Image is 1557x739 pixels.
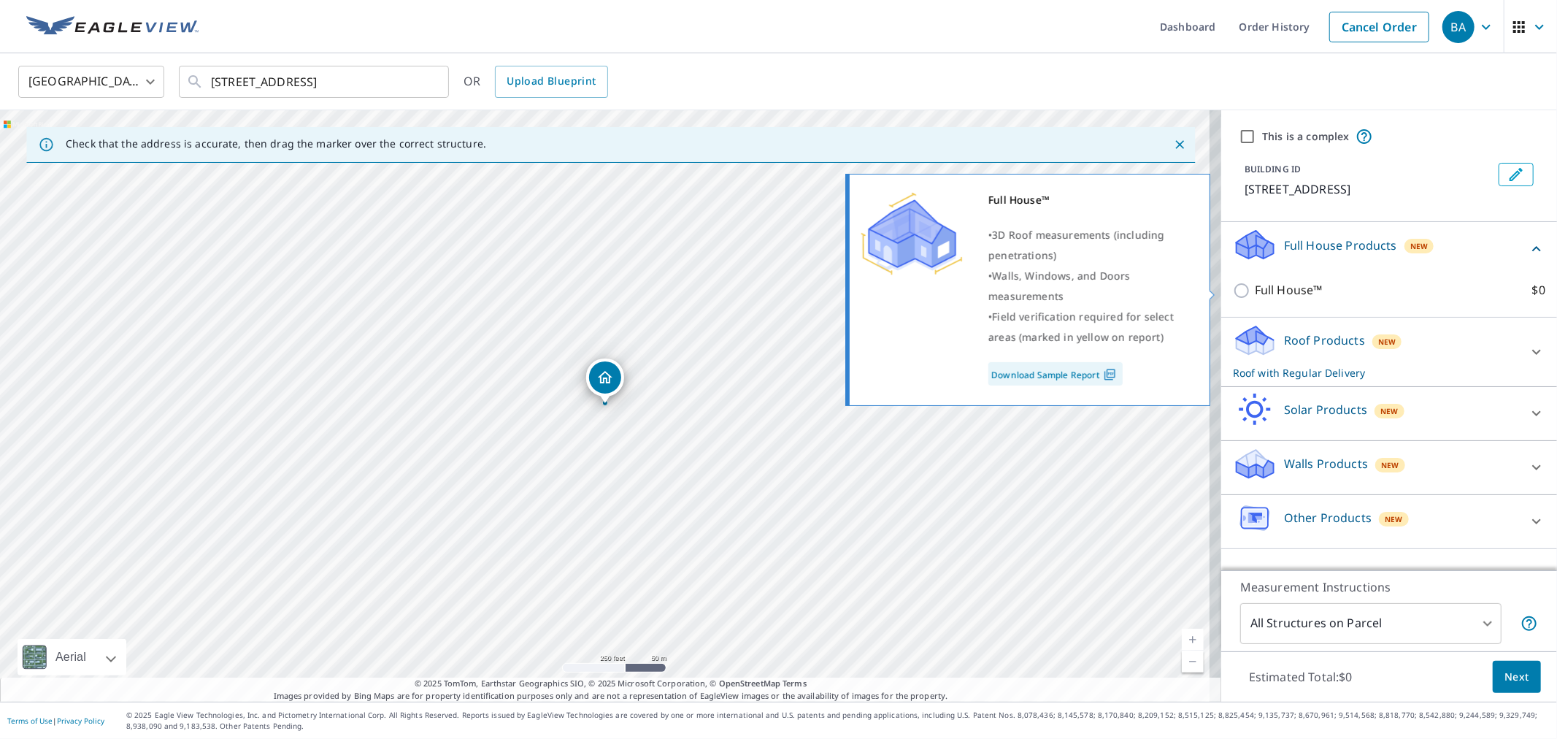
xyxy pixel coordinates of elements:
a: Privacy Policy [57,716,104,726]
span: New [1380,405,1399,417]
div: Dropped pin, building 1, Residential property, 3200 N 61st St Lincoln, NE 68507 [586,359,624,404]
p: Roof with Regular Delivery [1233,365,1519,380]
span: New [1385,513,1403,525]
span: New [1410,240,1429,252]
div: • [988,266,1191,307]
div: • [988,307,1191,348]
img: EV Logo [26,16,199,38]
div: Roof ProductsNewRoof with Regular Delivery [1233,323,1545,380]
span: Next [1504,668,1529,686]
span: Field verification required for select areas (marked in yellow on report) [988,310,1174,344]
a: Download Sample Report [988,362,1123,386]
div: Solar ProductsNew [1233,393,1545,434]
a: Upload Blueprint [495,66,607,98]
div: Full House™ [988,190,1191,210]
div: Aerial [51,639,91,675]
a: Cancel Order [1329,12,1429,42]
p: $0 [1532,281,1545,299]
p: Walls Products [1284,455,1368,472]
label: This is a complex [1262,129,1350,144]
div: [GEOGRAPHIC_DATA] [18,61,164,102]
a: OpenStreetMap [719,678,780,689]
p: Solar Products [1284,401,1367,418]
div: All Structures on Parcel [1240,603,1502,644]
span: New [1378,336,1396,348]
img: Pdf Icon [1100,368,1120,381]
div: Walls ProductsNew [1233,447,1545,489]
p: Roof Products [1284,332,1365,349]
span: Your report will include each building or structure inside the parcel boundary. In some cases, du... [1521,615,1538,632]
p: | [7,716,104,725]
div: Aerial [18,639,126,675]
div: BA [1442,11,1475,43]
p: BUILDING ID [1245,163,1301,175]
div: • [988,225,1191,266]
p: Check that the address is accurate, then drag the marker over the correct structure. [66,137,486,150]
p: Full House™ [1255,281,1323,299]
span: Upload Blueprint [507,72,596,91]
a: Current Level 17, Zoom Out [1182,651,1204,673]
a: Terms of Use [7,716,53,726]
button: Edit building 1 [1499,163,1534,186]
button: Next [1493,661,1541,694]
p: Estimated Total: $0 [1237,661,1364,693]
span: Walls, Windows, and Doors measurements [988,269,1130,303]
p: Measurement Instructions [1240,578,1538,596]
a: Terms [783,678,807,689]
p: Other Products [1284,509,1372,527]
a: Current Level 17, Zoom In [1182,629,1204,651]
input: Search by address or latitude-longitude [211,61,419,102]
div: OR [464,66,608,98]
button: Close [1170,135,1189,154]
img: Premium [861,190,963,277]
span: New [1381,459,1399,471]
span: 3D Roof measurements (including penetrations) [988,228,1164,262]
div: Other ProductsNew [1233,501,1545,543]
span: © 2025 TomTom, Earthstar Geographics SIO, © 2025 Microsoft Corporation, © [415,678,807,690]
div: Full House ProductsNew [1233,228,1545,269]
p: © 2025 Eagle View Technologies, Inc. and Pictometry International Corp. All Rights Reserved. Repo... [126,710,1550,732]
p: Full House Products [1284,237,1397,254]
p: [STREET_ADDRESS] [1245,180,1493,198]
